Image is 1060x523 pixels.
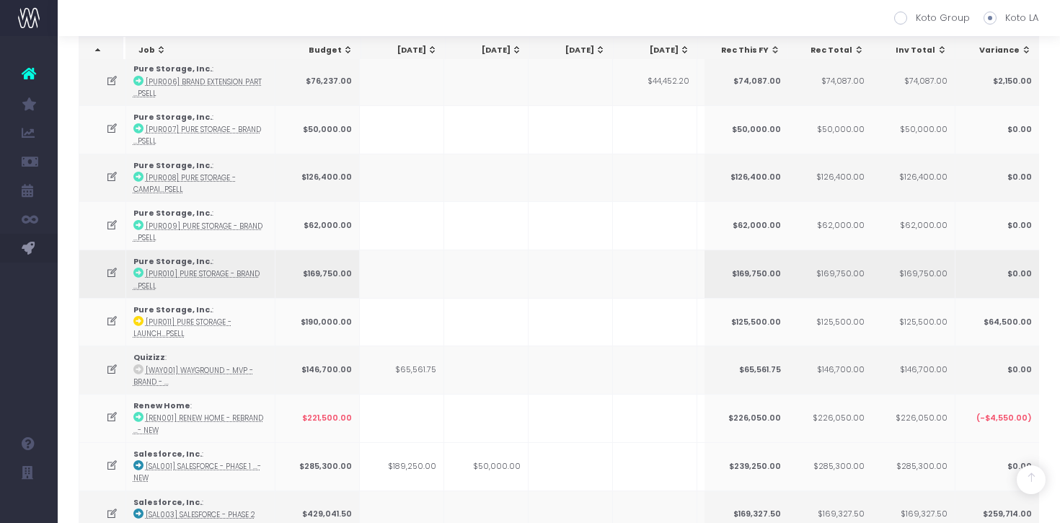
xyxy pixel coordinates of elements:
[627,45,690,56] div: [DATE]
[704,394,788,442] td: $226,050.00
[133,366,253,387] abbr: [WAY001] Wayground - MVP - Brand - New
[870,250,955,298] td: $169,750.00
[697,105,782,154] td: $50,000.00
[787,201,872,250] td: $62,000.00
[275,105,360,154] td: $50,000.00
[275,442,360,491] td: $285,300.00
[697,154,782,202] td: $63,200.00
[870,394,955,442] td: $226,050.00
[275,394,360,442] td: $221,500.00
[787,57,872,105] td: $74,087.00
[126,154,275,202] td: :
[126,394,275,442] td: :
[530,37,614,64] th: Jun 25: activate to sort column ascending
[787,298,872,346] td: $125,500.00
[788,37,873,64] th: Rec Total: activate to sort column ascending
[955,442,1039,491] td: $0.00
[275,250,360,298] td: $169,750.00
[870,298,955,346] td: $125,500.00
[704,105,788,154] td: $50,000.00
[126,57,275,105] td: :
[870,105,955,154] td: $50,000.00
[79,37,123,64] th: : activate to sort column descending
[787,346,872,394] td: $146,700.00
[133,173,236,194] abbr: [PUR008] Pure Storage - Campaign Lookbook - Campaign - Upsell
[955,105,1039,154] td: $0.00
[126,442,275,491] td: :
[870,154,955,202] td: $126,400.00
[133,400,190,411] strong: Renew Home
[126,298,275,346] td: :
[374,45,438,56] div: [DATE]
[717,45,781,56] div: Rec This FY
[360,346,444,394] td: $65,561.75
[884,45,948,56] div: Inv Total
[614,37,698,64] th: Jul 25: activate to sort column ascending
[787,250,872,298] td: $169,750.00
[444,442,529,491] td: $50,000.00
[126,250,275,298] td: :
[543,45,606,56] div: [DATE]
[787,394,872,442] td: $226,050.00
[870,442,955,491] td: $285,300.00
[277,37,361,64] th: Budget: activate to sort column ascending
[138,45,271,56] div: Job
[133,208,212,219] strong: Pure Storage, Inc.
[955,298,1039,346] td: $64,500.00
[698,37,782,64] th: Aug 25: activate to sort column ascending
[870,201,955,250] td: $62,000.00
[894,11,970,25] label: Koto Group
[133,352,165,363] strong: Quizizz
[133,413,263,434] abbr: [REN001] Renew Home - Rebrand - Brand - New
[126,105,275,154] td: :
[275,346,360,394] td: $146,700.00
[126,201,275,250] td: :
[704,298,788,346] td: $125,500.00
[133,77,262,98] abbr: [PUR006] Brand Extension Part 2 - Brand - Upsell
[133,304,212,315] strong: Pure Storage, Inc.
[704,154,788,202] td: $126,400.00
[133,269,260,290] abbr: [PUR010] Pure Storage - Brand Extension 5 - Brand - Upsell
[133,462,261,483] abbr: [SAL001] Salesforce - Phase 1 Design Sprint - Brand - New
[705,37,789,64] th: Rec This FY: activate to sort column ascending
[361,37,446,64] th: Apr 25: activate to sort column ascending
[976,413,1031,424] span: (-$4,550.00)
[133,449,202,460] strong: Salesforce, Inc.
[133,112,212,123] strong: Pure Storage, Inc.
[133,160,212,171] strong: Pure Storage, Inc.
[133,497,202,508] strong: Salesforce, Inc.
[275,298,360,346] td: $190,000.00
[787,154,872,202] td: $126,400.00
[275,57,360,105] td: $76,237.00
[787,105,872,154] td: $50,000.00
[697,57,782,105] td: $29,634.80
[955,57,1039,105] td: $2,150.00
[871,37,955,64] th: Inv Total: activate to sort column ascending
[955,201,1039,250] td: $0.00
[290,45,353,56] div: Budget
[704,250,788,298] td: $169,750.00
[126,346,275,394] td: :
[133,125,261,146] abbr: [PUR007] Pure Storage - Brand Extension Part 3 - Brand - Upsell
[133,221,262,242] abbr: [PUR009] Pure Storage - Brand Extension 4 - Brand - Upsell
[133,256,212,267] strong: Pure Storage, Inc.
[704,57,788,105] td: $74,087.00
[18,494,40,516] img: images/default_profile_image.png
[275,201,360,250] td: $62,000.00
[801,45,865,56] div: Rec Total
[787,442,872,491] td: $285,300.00
[955,346,1039,394] td: $0.00
[955,154,1039,202] td: $0.00
[984,11,1038,25] label: Koto LA
[968,45,1031,56] div: Variance
[446,37,530,64] th: May 25: activate to sort column ascending
[459,45,522,56] div: [DATE]
[613,57,697,105] td: $44,452.20
[133,317,231,338] abbr: [PUR011] Pure Storage - Launch Films - Brand - Upsell
[955,37,1039,64] th: Variance: activate to sort column ascending
[360,442,444,491] td: $189,250.00
[870,57,955,105] td: $74,087.00
[125,37,279,64] th: Job: activate to sort column ascending
[704,201,788,250] td: $62,000.00
[870,346,955,394] td: $146,700.00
